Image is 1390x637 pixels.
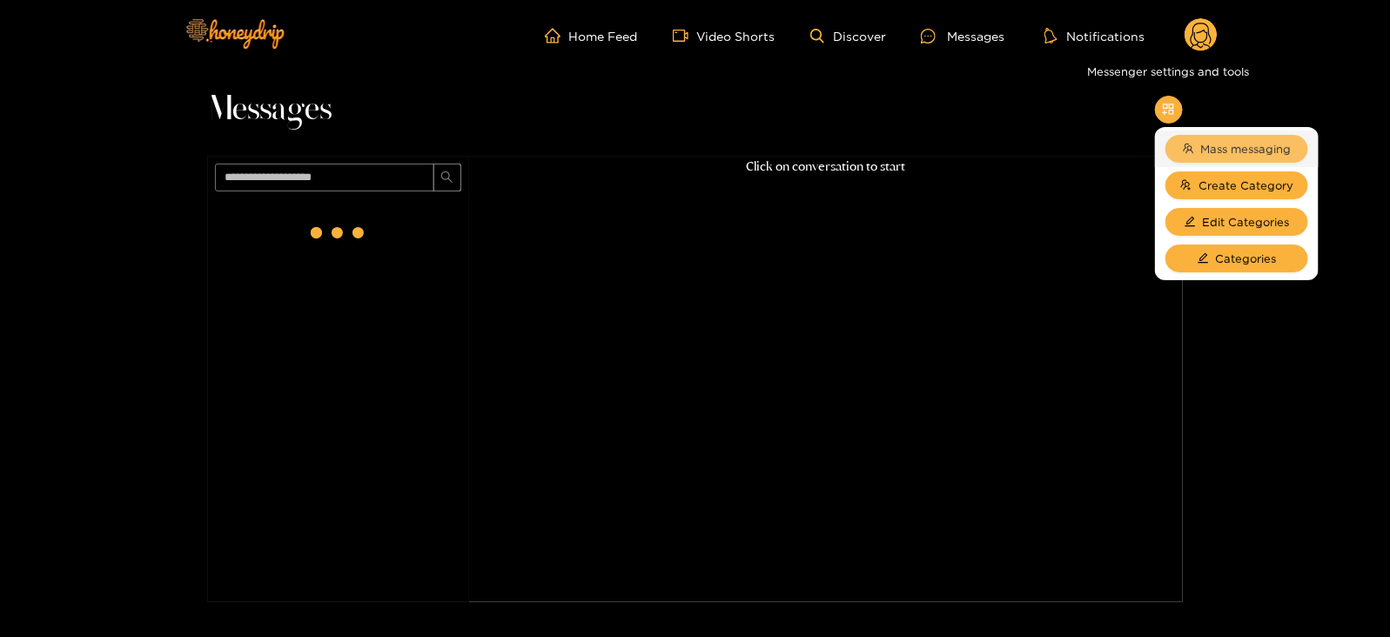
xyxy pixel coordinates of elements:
span: appstore-add [1162,103,1175,117]
a: Discover [810,29,886,44]
p: Click on conversation to start [469,157,1183,177]
span: home [545,28,569,44]
span: Messages [208,89,332,131]
div: Messenger settings and tools [1080,57,1256,85]
span: search [440,171,453,185]
a: Video Shorts [673,28,776,44]
div: Messages [921,26,1004,46]
a: Home Feed [545,28,638,44]
button: Notifications [1039,27,1150,44]
button: search [433,164,461,191]
button: appstore-add [1155,96,1183,124]
span: video-camera [673,28,697,44]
